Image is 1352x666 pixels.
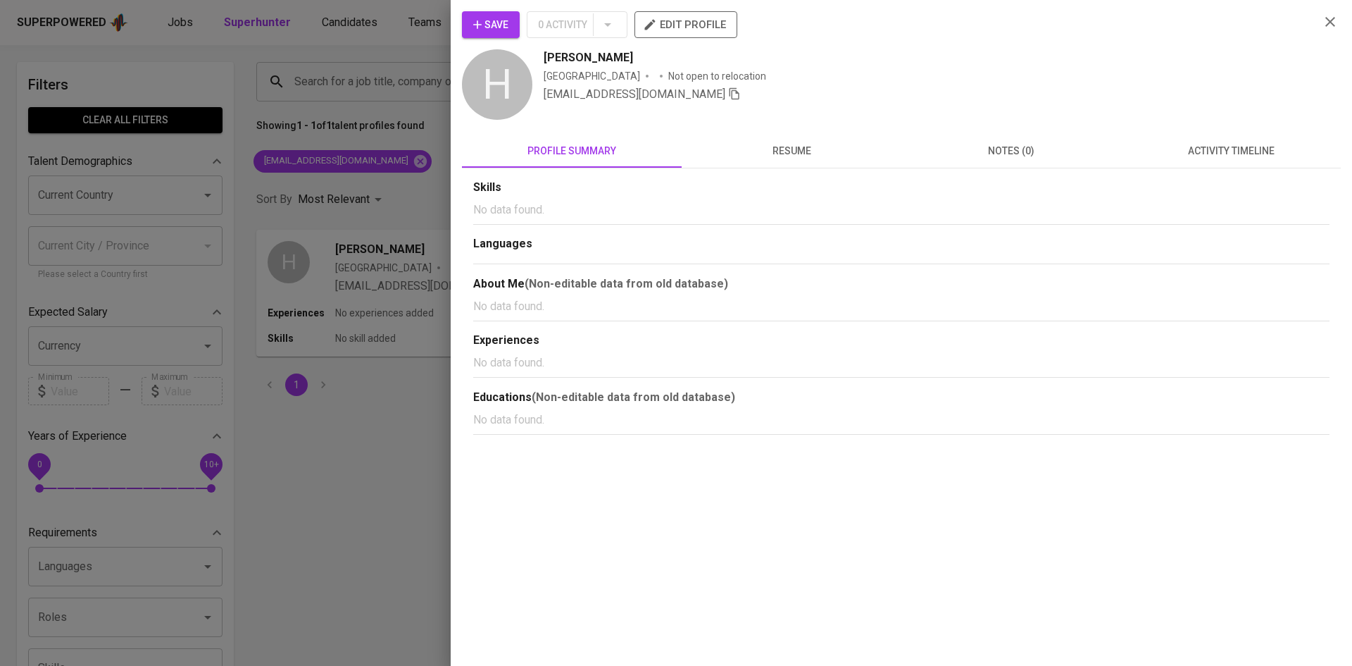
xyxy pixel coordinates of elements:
[473,333,1329,349] div: Experiences
[470,142,673,160] span: profile summary
[544,87,725,101] span: [EMAIL_ADDRESS][DOMAIN_NAME]
[473,276,1329,292] div: About Me
[646,16,726,34] span: edit profile
[544,49,633,66] span: [PERSON_NAME]
[473,202,1329,218] p: No data found.
[668,69,766,83] p: Not open to relocation
[473,236,1329,252] div: Languages
[634,11,737,38] button: edit profile
[1129,142,1332,160] span: activity timeline
[690,142,893,160] span: resume
[544,69,640,83] div: [GEOGRAPHIC_DATA]
[473,16,508,34] span: Save
[473,354,1329,371] p: No data found.
[910,142,1113,160] span: notes (0)
[473,389,1329,406] div: Educations
[473,180,1329,196] div: Skills
[462,49,532,120] div: H
[525,277,728,290] b: (Non-editable data from old database)
[532,390,735,404] b: (Non-editable data from old database)
[462,11,520,38] button: Save
[473,412,1329,428] p: No data found.
[473,298,1329,315] p: No data found.
[634,18,737,30] a: edit profile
